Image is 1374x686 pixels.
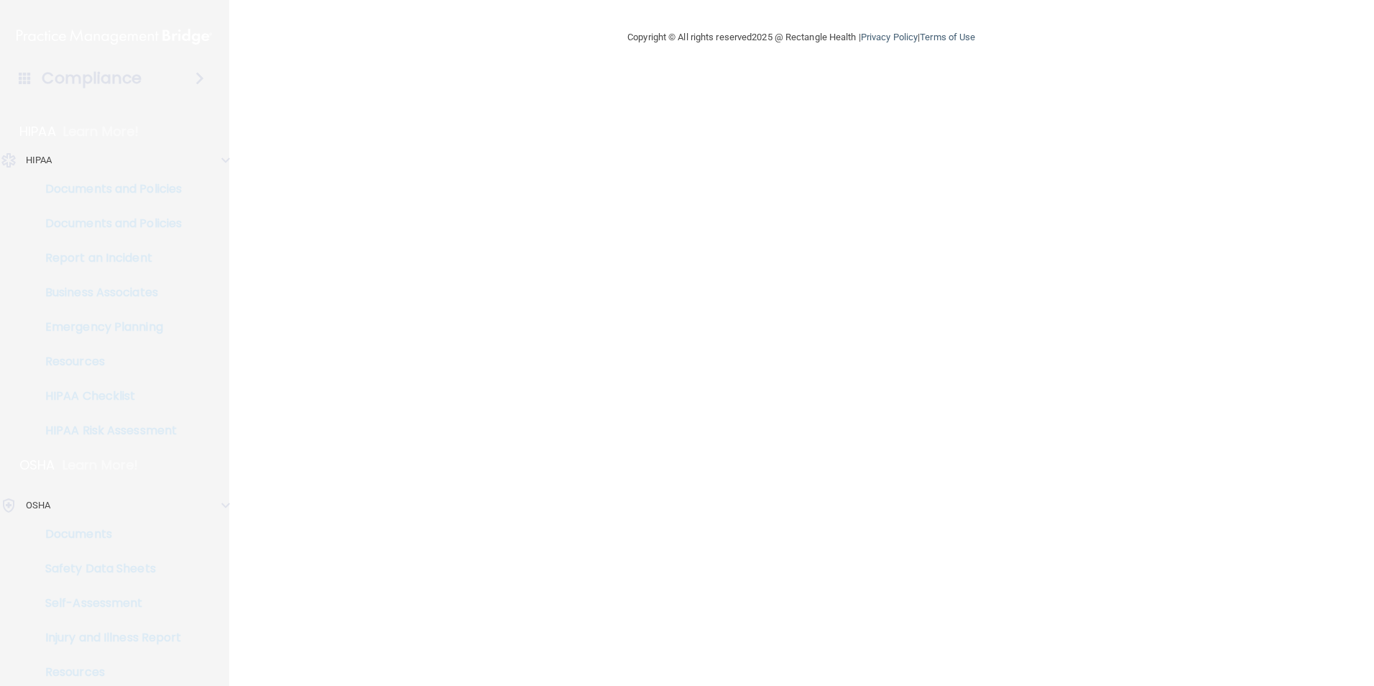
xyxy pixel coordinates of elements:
[9,285,206,300] p: Business Associates
[9,355,206,369] p: Resources
[26,497,50,514] p: OSHA
[9,182,206,196] p: Documents and Policies
[63,457,139,474] p: Learn More!
[19,457,55,474] p: OSHA
[9,527,206,541] p: Documents
[9,665,206,680] p: Resources
[9,631,206,645] p: Injury and Illness Report
[9,320,206,334] p: Emergency Planning
[26,152,52,169] p: HIPAA
[9,596,206,610] p: Self-Assessment
[19,123,56,140] p: HIPAA
[920,32,975,42] a: Terms of Use
[63,123,139,140] p: Learn More!
[9,251,206,265] p: Report an Incident
[9,216,206,231] p: Documents and Policies
[9,424,206,438] p: HIPAA Risk Assessment
[17,22,212,51] img: PMB logo
[861,32,918,42] a: Privacy Policy
[539,14,1064,60] div: Copyright © All rights reserved 2025 @ Rectangle Health | |
[9,562,206,576] p: Safety Data Sheets
[9,389,206,403] p: HIPAA Checklist
[42,68,142,88] h4: Compliance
